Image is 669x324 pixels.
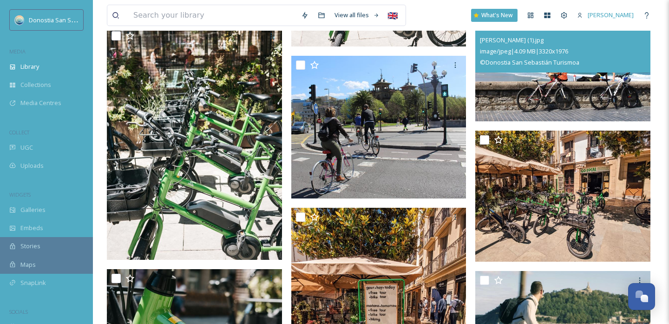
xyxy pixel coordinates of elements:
[9,48,26,55] span: MEDIA
[20,242,40,251] span: Stories
[628,283,655,310] button: Open Chat
[330,6,384,24] a: View all files
[29,15,123,24] span: Donostia San Sebastián Turismoa
[471,9,518,22] a: What's New
[15,15,24,25] img: images.jpeg
[572,6,638,24] a: [PERSON_NAME]
[9,191,31,198] span: WIDGETS
[20,224,43,232] span: Embeds
[129,5,296,26] input: Search your library
[480,47,568,55] span: image/jpeg | 4.09 MB | 3320 x 1976
[20,143,33,152] span: UGC
[20,278,46,287] span: SnapLink
[9,129,29,136] span: COLLECT
[20,62,39,71] span: Library
[9,308,28,315] span: SOCIALS
[588,11,634,19] span: [PERSON_NAME]
[384,7,401,24] div: 🇬🇧
[291,56,466,198] img: visita-guiada-cristina-enea 002.jpg
[107,26,282,260] img: San Sebastian x Finding Alexx (72).jpg
[20,161,44,170] span: Uploads
[20,260,36,269] span: Maps
[20,80,51,89] span: Collections
[20,99,61,107] span: Media Centres
[20,205,46,214] span: Galleries
[475,131,650,262] img: San Sebastian x Finding Alexx (11).jpg
[480,58,579,66] span: © Donostia San Sebastián Turismoa
[480,36,544,44] span: [PERSON_NAME] (1).jpg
